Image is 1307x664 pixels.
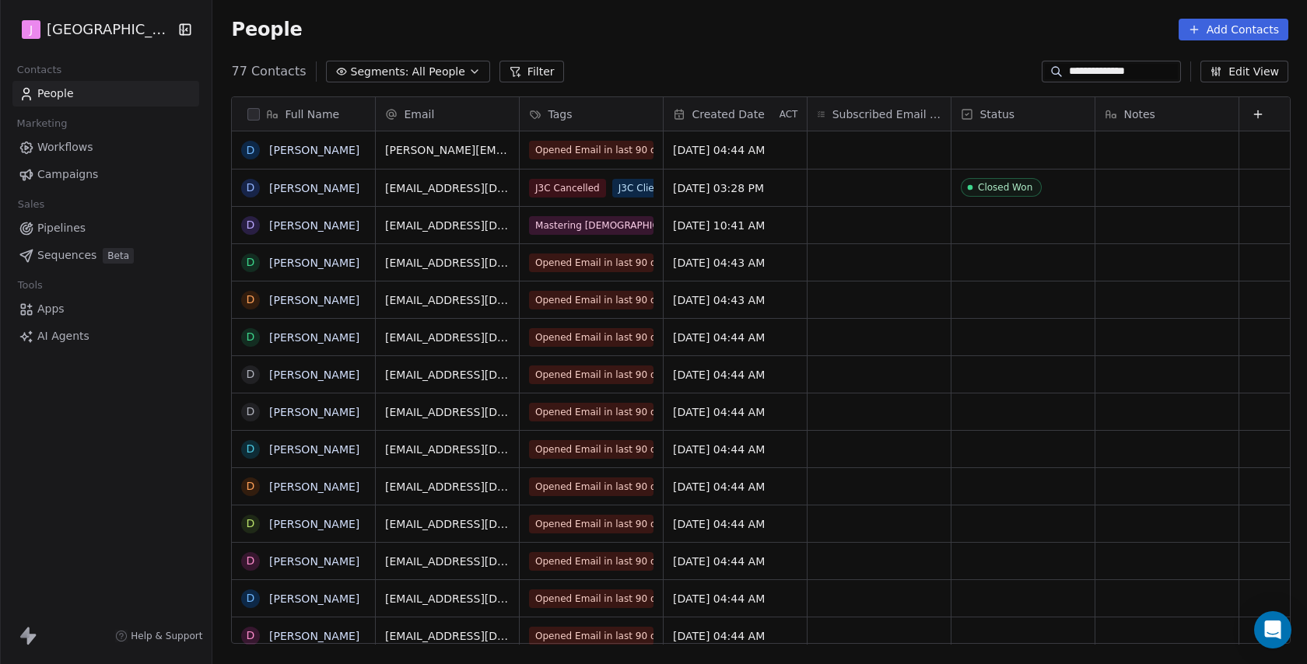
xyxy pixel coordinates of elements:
span: J [30,22,33,37]
span: Workflows [37,139,93,156]
div: Full Name [232,97,375,131]
span: [DATE] 04:43 AM [673,255,797,271]
span: Tools [11,274,49,297]
span: People [231,18,302,41]
span: [EMAIL_ADDRESS][DOMAIN_NAME] [385,591,510,606]
div: D [247,478,255,495]
span: Subscribed Email Categories [832,107,942,122]
span: Full Name [285,107,339,122]
a: [PERSON_NAME] [269,630,359,642]
div: Closed Won [978,182,1032,193]
a: [PERSON_NAME] [269,555,359,568]
div: D [247,254,255,271]
div: grid [376,131,1291,645]
div: Notes [1095,97,1239,131]
a: Workflows [12,135,199,160]
span: Segments: [351,64,409,80]
a: [PERSON_NAME] [269,182,359,194]
div: grid [232,131,376,645]
a: [PERSON_NAME] [269,592,359,605]
div: D [247,180,255,196]
div: Email [376,97,519,131]
span: Pipelines [37,220,86,236]
span: [DATE] 04:44 AM [673,404,797,420]
span: [EMAIL_ADDRESS][DOMAIN_NAME] [385,442,510,457]
a: SequencesBeta [12,243,199,268]
div: Created DateACT [664,97,807,131]
span: [EMAIL_ADDRESS][DOMAIN_NAME] [385,404,510,420]
span: Opened Email in last 90 days - [DATE] [529,552,653,571]
span: [EMAIL_ADDRESS][DOMAIN_NAME] [385,554,510,569]
span: [DATE] 04:44 AM [673,142,797,158]
span: Opened Email in last 90 days - [DATE] [529,515,653,533]
a: [PERSON_NAME] [269,257,359,269]
span: Opened Email in last 90 days - [DATE] [529,291,653,309]
a: [PERSON_NAME] [269,406,359,418]
span: [DATE] 10:41 AM [673,218,797,233]
a: [PERSON_NAME] [269,294,359,306]
button: Add Contacts [1179,19,1288,40]
span: All People [412,64,465,80]
div: D [247,404,255,420]
span: Apps [37,301,65,317]
span: [EMAIL_ADDRESS][DOMAIN_NAME] [385,516,510,532]
span: [DATE] 04:44 AM [673,554,797,569]
a: Apps [12,296,199,322]
span: J3C Cancelled [529,179,606,197]
span: [DATE] 04:44 AM [673,330,797,345]
span: Status [979,107,1014,122]
span: Beta [103,248,134,264]
div: Subscribed Email Categories [808,97,951,131]
a: AI Agents [12,323,199,349]
a: Campaigns [12,162,199,187]
span: Opened Email in last 90 days - [DATE] [529,141,653,159]
div: D [247,292,255,308]
span: Sequences [37,247,96,264]
div: D [247,329,255,345]
a: People [12,81,199,107]
span: AI Agents [37,328,89,344]
button: Edit View [1200,61,1288,82]
a: [PERSON_NAME] [269,443,359,456]
span: [DATE] 04:44 AM [673,628,797,644]
div: Tags [520,97,663,131]
span: Opened Email in last 90 days - [DATE] [529,328,653,347]
div: D [247,515,255,532]
a: [PERSON_NAME] [269,369,359,381]
span: Created Date [692,107,764,122]
div: D [247,553,255,569]
div: D [247,441,255,457]
span: ACT [780,108,798,121]
span: Opened Email in last 90 days - [DATE] [529,627,653,645]
span: [DATE] 04:44 AM [673,367,797,383]
span: [EMAIL_ADDRESS][DOMAIN_NAME] [385,180,510,196]
span: 77 Contacts [231,62,306,81]
span: Email [404,107,434,122]
a: [PERSON_NAME] [269,219,359,232]
span: Opened Email in last 90 days - [DATE] [529,589,653,608]
span: Tags [548,107,572,122]
span: Notes [1123,107,1155,122]
span: [DATE] 04:44 AM [673,442,797,457]
div: Open Intercom Messenger [1254,611,1291,648]
span: [EMAIL_ADDRESS][DOMAIN_NAME] [385,479,510,495]
span: People [37,86,74,102]
span: [DATE] 04:44 AM [673,479,797,495]
span: [EMAIL_ADDRESS][DOMAIN_NAME] [385,292,510,308]
a: Pipelines [12,215,199,241]
a: Help & Support [115,630,202,642]
span: Mastering [DEMOGRAPHIC_DATA] Physiques Lead [529,216,653,235]
span: [EMAIL_ADDRESS][DOMAIN_NAME] [385,367,510,383]
span: [EMAIL_ADDRESS][DOMAIN_NAME] [385,255,510,271]
span: Opened Email in last 90 days - [DATE] [529,253,653,272]
span: Opened Email in last 90 days - [DATE] [529,440,653,459]
span: [DATE] 04:43 AM [673,292,797,308]
span: [DATE] 04:44 AM [673,591,797,606]
span: Campaigns [37,166,98,183]
span: [EMAIL_ADDRESS][DOMAIN_NAME] [385,218,510,233]
span: Help & Support [131,630,202,642]
span: [EMAIL_ADDRESS][DOMAIN_NAME] [385,628,510,644]
span: [DATE] 03:28 PM [673,180,797,196]
button: J[GEOGRAPHIC_DATA] [19,16,168,43]
span: [PERSON_NAME][EMAIL_ADDRESS][DOMAIN_NAME] [385,142,510,158]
